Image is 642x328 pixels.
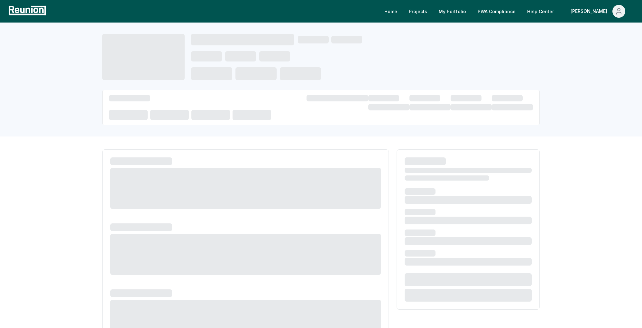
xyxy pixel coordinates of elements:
a: Help Center [522,5,559,18]
a: PWA Compliance [472,5,521,18]
button: [PERSON_NAME] [565,5,630,18]
a: My Portfolio [434,5,471,18]
a: Projects [404,5,432,18]
div: [PERSON_NAME] [571,5,610,18]
a: Home [379,5,402,18]
nav: Main [379,5,636,18]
